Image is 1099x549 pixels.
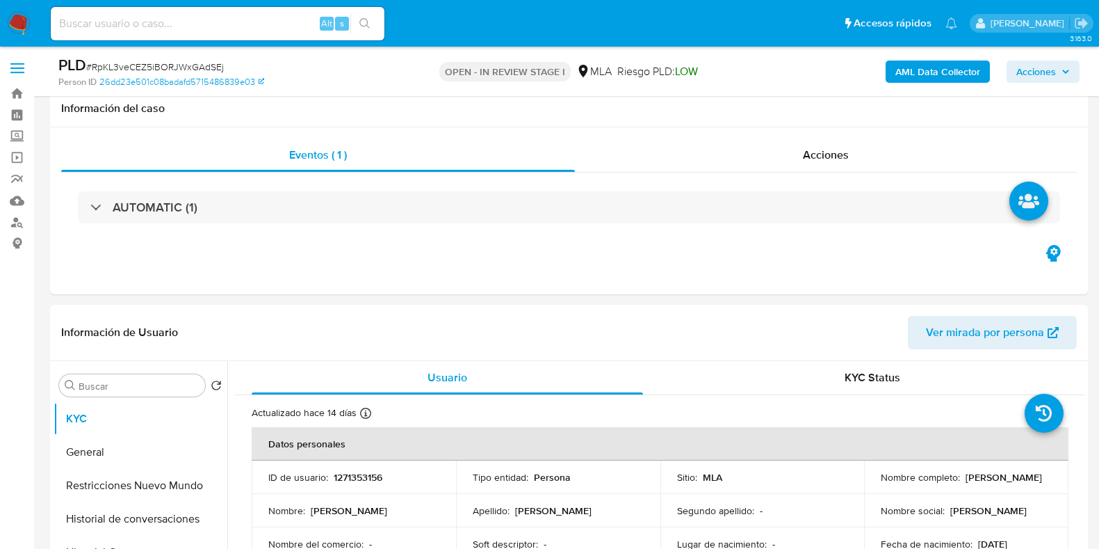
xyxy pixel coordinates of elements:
span: Acciones [1016,61,1056,83]
button: search-icon [350,14,379,33]
p: Segundo apellido : [677,504,754,517]
button: Ver mirada por persona [908,316,1077,349]
h1: Información del caso [61,102,1077,116]
span: KYC Status [845,369,900,385]
span: Ver mirada por persona [926,316,1044,349]
p: Apellido : [473,504,510,517]
span: Riesgo PLD: [617,64,698,79]
span: Acciones [803,147,849,163]
button: KYC [54,402,227,436]
span: Eventos ( 1 ) [289,147,347,163]
b: AML Data Collector [895,61,980,83]
p: Nombre completo : [881,471,960,484]
span: s [340,17,344,30]
p: Tipo entidad : [473,471,528,484]
span: # RpKL3veCEZ5iBORJWxGAdSEj [86,60,224,74]
p: ID de usuario : [268,471,328,484]
span: LOW [675,63,698,79]
th: Datos personales [252,427,1068,461]
input: Buscar usuario o caso... [51,15,384,33]
p: noelia.huarte@mercadolibre.com [991,17,1069,30]
button: AML Data Collector [886,61,990,83]
h3: AUTOMATIC (1) [113,200,197,215]
span: Alt [321,17,332,30]
p: [PERSON_NAME] [966,471,1042,484]
a: Salir [1074,16,1089,31]
p: [PERSON_NAME] [311,504,387,517]
button: Historial de conversaciones [54,502,227,536]
p: 1271353156 [334,471,382,484]
button: Restricciones Nuevo Mundo [54,469,227,502]
b: PLD [58,54,86,76]
a: 26dd23e501c08badafd5715486839e03 [99,76,264,88]
a: Notificaciones [945,17,957,29]
div: MLA [576,64,612,79]
p: OPEN - IN REVIEW STAGE I [439,62,571,81]
button: Acciones [1007,61,1080,83]
button: Buscar [65,380,76,391]
p: Persona [534,471,571,484]
span: Usuario [428,369,467,385]
p: Nombre : [268,504,305,517]
input: Buscar [79,380,200,392]
span: Accesos rápidos [854,16,931,31]
p: Nombre social : [881,504,945,517]
p: Actualizado hace 14 días [252,406,357,420]
button: General [54,436,227,469]
div: AUTOMATIC (1) [78,191,1060,223]
p: - [760,504,763,517]
p: Sitio : [677,471,697,484]
p: [PERSON_NAME] [950,504,1027,517]
button: Volver al orden por defecto [211,380,222,395]
p: [PERSON_NAME] [515,504,592,517]
h1: Información de Usuario [61,326,178,340]
b: Person ID [58,76,97,88]
p: MLA [703,471,722,484]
